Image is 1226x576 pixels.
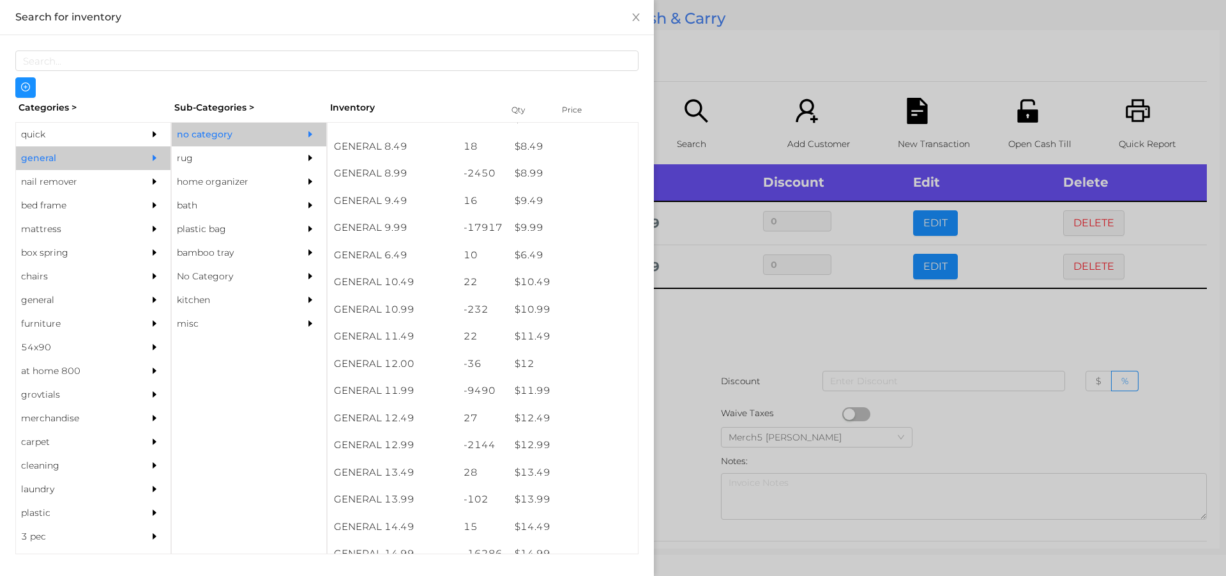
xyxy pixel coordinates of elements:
[16,312,132,336] div: furniture
[328,513,457,541] div: GENERAL 14.49
[150,201,159,210] i: icon: caret-right
[16,501,132,525] div: plastic
[171,98,327,118] div: Sub-Categories >
[16,407,132,430] div: merchandise
[457,214,509,242] div: -17917
[16,217,132,241] div: mattress
[16,265,132,288] div: chairs
[172,288,288,312] div: kitchen
[508,214,638,242] div: $ 9.99
[457,323,509,350] div: 22
[16,336,132,359] div: 54x90
[16,430,132,454] div: carpet
[150,248,159,257] i: icon: caret-right
[328,160,457,187] div: GENERAL 8.99
[508,323,638,350] div: $ 11.49
[508,242,638,269] div: $ 6.49
[457,350,509,378] div: -36
[16,454,132,478] div: cleaning
[457,296,509,323] div: -232
[457,269,509,296] div: 22
[150,343,159,352] i: icon: caret-right
[328,377,457,405] div: GENERAL 11.99
[150,508,159,517] i: icon: caret-right
[172,170,288,194] div: home organizer
[508,160,638,187] div: $ 8.99
[172,312,288,336] div: misc
[150,532,159,541] i: icon: caret-right
[328,350,457,378] div: GENERAL 12.00
[508,459,638,486] div: $ 13.49
[306,248,315,257] i: icon: caret-right
[457,377,509,405] div: -9490
[306,295,315,304] i: icon: caret-right
[508,133,638,160] div: $ 8.49
[508,513,638,541] div: $ 14.49
[16,194,132,217] div: bed frame
[508,540,638,568] div: $ 14.99
[328,296,457,323] div: GENERAL 10.99
[508,296,638,323] div: $ 10.99
[172,241,288,265] div: bamboo tray
[328,269,457,296] div: GENERAL 10.49
[16,359,132,383] div: at home 800
[150,390,159,399] i: icon: caret-right
[306,201,315,210] i: icon: caret-right
[150,153,159,162] i: icon: caret-right
[457,405,509,432] div: 27
[328,214,457,242] div: GENERAL 9.99
[150,366,159,375] i: icon: caret-right
[172,123,288,146] div: no category
[150,437,159,446] i: icon: caret-right
[16,478,132,501] div: laundry
[328,405,457,432] div: GENERAL 12.49
[328,540,457,568] div: GENERAL 14.99
[150,295,159,304] i: icon: caret-right
[328,432,457,459] div: GENERAL 12.99
[16,383,132,407] div: grovtials
[150,319,159,328] i: icon: caret-right
[16,549,132,572] div: mix
[306,153,315,162] i: icon: caret-right
[457,160,509,187] div: -2450
[306,130,315,139] i: icon: caret-right
[330,101,496,114] div: Inventory
[328,242,457,269] div: GENERAL 6.49
[172,265,288,288] div: No Category
[306,319,315,328] i: icon: caret-right
[457,486,509,513] div: -102
[16,123,132,146] div: quick
[457,513,509,541] div: 15
[457,432,509,459] div: -2144
[508,269,638,296] div: $ 10.49
[15,77,36,98] button: icon: plus-circle
[16,525,132,549] div: 3 pec
[457,459,509,486] div: 28
[559,101,610,119] div: Price
[328,486,457,513] div: GENERAL 13.99
[457,133,509,160] div: 18
[328,323,457,350] div: GENERAL 11.49
[150,130,159,139] i: icon: caret-right
[150,177,159,186] i: icon: caret-right
[508,101,547,119] div: Qty
[150,272,159,281] i: icon: caret-right
[306,177,315,186] i: icon: caret-right
[150,224,159,233] i: icon: caret-right
[508,432,638,459] div: $ 12.99
[16,288,132,312] div: general
[306,224,315,233] i: icon: caret-right
[328,187,457,215] div: GENERAL 9.49
[16,170,132,194] div: nail remover
[172,146,288,170] div: rug
[15,51,639,71] input: Search...
[150,485,159,494] i: icon: caret-right
[631,12,641,22] i: icon: close
[328,133,457,160] div: GENERAL 8.49
[328,459,457,486] div: GENERAL 13.49
[306,272,315,281] i: icon: caret-right
[172,194,288,217] div: bath
[508,405,638,432] div: $ 12.49
[508,377,638,405] div: $ 11.99
[457,540,509,568] div: -16286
